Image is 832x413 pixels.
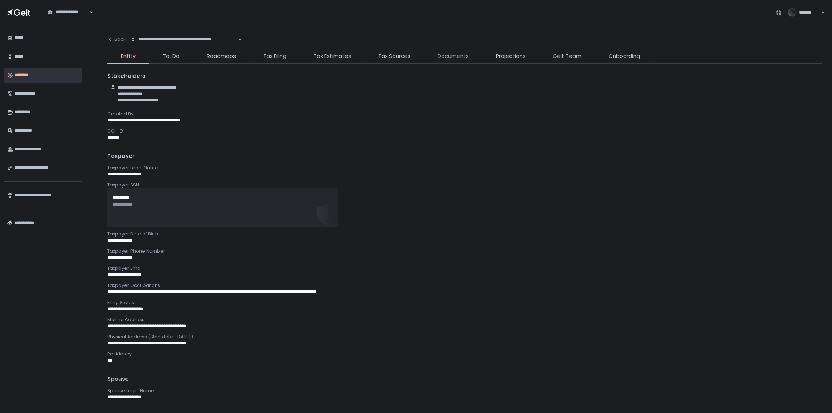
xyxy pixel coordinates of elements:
div: Spouse SSN [107,405,822,411]
div: Spouse [107,375,822,383]
div: Stakeholders [107,72,822,80]
div: Taxpayer Email [107,265,822,272]
div: Taxpayer SSN [107,182,822,188]
div: Mailing Address [107,317,822,323]
div: Physical Address (Start date: [DATE]) [107,334,822,340]
div: Taxpayer Legal Name [107,165,822,171]
div: Residency [107,351,822,357]
span: Projections [496,52,526,60]
input: Search for option [131,43,237,50]
div: Filing Status [107,299,822,306]
span: Roadmaps [207,52,236,60]
div: Back [107,36,126,43]
span: Tax Estimates [314,52,351,60]
div: Search for option [126,32,242,47]
div: CCH ID [107,128,822,134]
div: Taxpayer [107,152,822,160]
div: Created By [107,111,822,117]
input: Search for option [48,15,89,23]
div: Taxpayer Occupations [107,282,822,289]
div: Spouse Legal Name [107,388,822,394]
span: Entity [121,52,136,60]
span: Tax Sources [378,52,410,60]
span: Gelt Team [553,52,581,60]
span: Documents [438,52,469,60]
div: Search for option [43,5,93,20]
button: Back [107,32,126,46]
div: Taxpayer Date of Birth [107,231,822,237]
div: Taxpayer Phone Number [107,248,822,254]
span: Tax Filing [263,52,286,60]
span: To-Do [163,52,179,60]
span: Onboarding [609,52,640,60]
